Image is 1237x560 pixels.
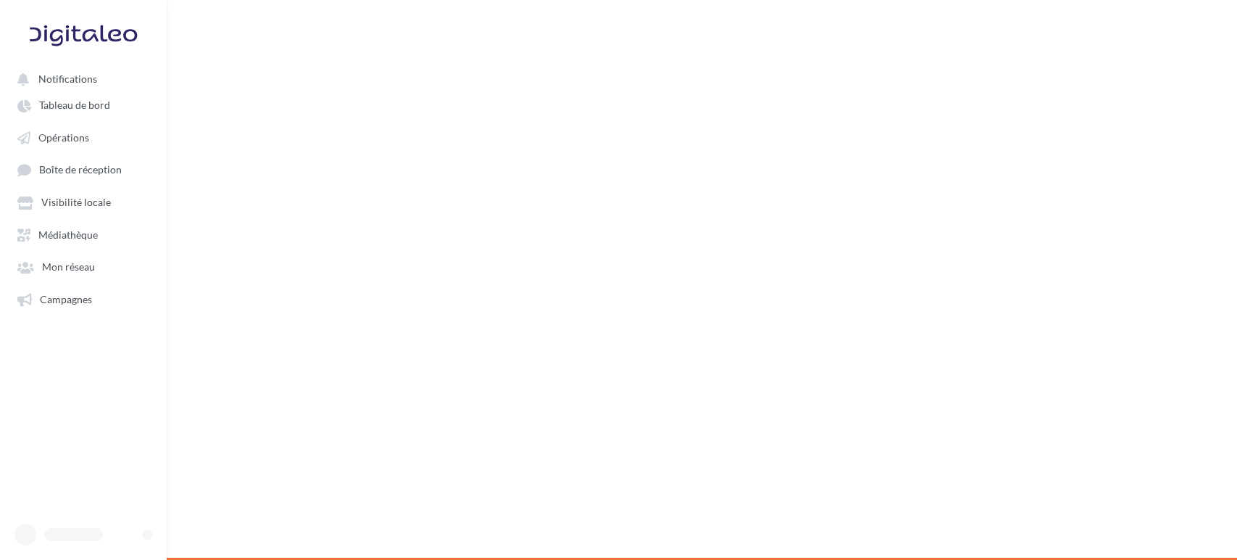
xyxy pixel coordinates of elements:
[38,131,89,144] span: Opérations
[9,124,158,150] a: Opérations
[38,228,98,241] span: Médiathèque
[9,221,158,247] a: Médiathèque
[39,99,110,112] span: Tableau de bord
[9,91,158,118] a: Tableau de bord
[42,261,95,273] span: Mon réseau
[38,73,97,85] span: Notifications
[9,253,158,279] a: Mon réseau
[9,156,158,183] a: Boîte de réception
[40,293,92,305] span: Campagnes
[9,286,158,312] a: Campagnes
[39,164,122,176] span: Boîte de réception
[41,197,111,209] span: Visibilité locale
[9,189,158,215] a: Visibilité locale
